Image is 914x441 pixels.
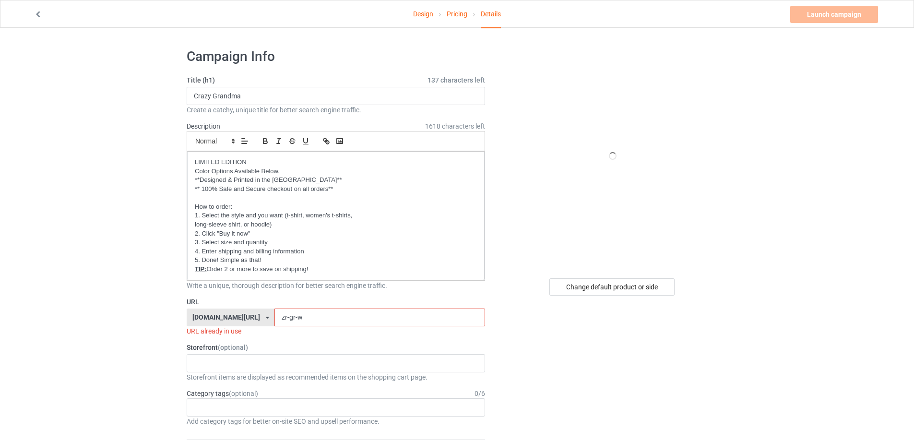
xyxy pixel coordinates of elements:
[427,75,485,85] span: 137 characters left
[195,265,477,274] p: Order 2 or more to save on shipping!
[187,122,220,130] label: Description
[187,417,485,426] div: Add category tags for better on-site SEO and upsell performance.
[187,75,485,85] label: Title (h1)
[195,185,477,194] p: ** 100% Safe and Secure checkout on all orders**
[195,265,207,273] u: TIP:
[187,326,485,336] div: URL already in use
[195,256,477,265] p: 5. Done! Simple as that!
[413,0,433,27] a: Design
[192,314,260,321] div: [DOMAIN_NAME][URL]
[187,372,485,382] div: Storefront items are displayed as recommended items on the shopping cart page.
[229,390,258,397] span: (optional)
[549,278,675,296] div: Change default product or side
[187,281,485,290] div: Write a unique, thorough description for better search engine traffic.
[218,344,248,351] span: (optional)
[447,0,467,27] a: Pricing
[187,343,485,352] label: Storefront
[195,167,477,176] p: Color Options Available Below.
[187,389,258,398] label: Category tags
[195,238,477,247] p: 3. Select size and quantity
[195,203,477,212] p: How to order:
[195,158,477,167] p: LIMITED EDITION
[425,121,485,131] span: 1618 characters left
[195,176,477,185] p: **Designed & Printed in the [GEOGRAPHIC_DATA]**
[195,220,477,229] p: long-sleeve shirt, or hoodie)
[187,297,485,307] label: URL
[195,247,477,256] p: 4. Enter shipping and billing information
[187,48,485,65] h1: Campaign Info
[195,229,477,238] p: 2. Click "Buy it now"
[187,105,485,115] div: Create a catchy, unique title for better search engine traffic.
[475,389,485,398] div: 0 / 6
[195,211,477,220] p: 1. Select the style and you want (t-shirt, women's t-shirts,
[481,0,501,28] div: Details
